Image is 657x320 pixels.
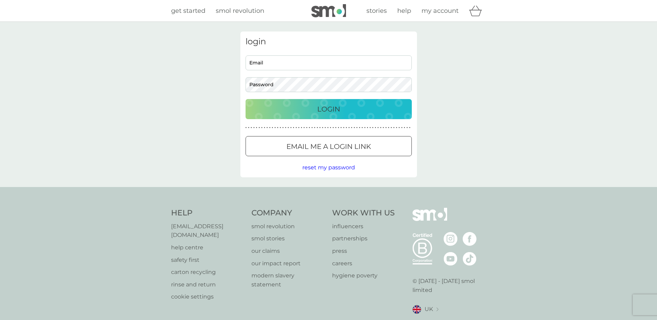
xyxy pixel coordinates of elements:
[356,126,358,130] p: ●
[401,126,402,130] p: ●
[372,126,374,130] p: ●
[412,208,447,231] img: smol
[311,4,346,17] img: smol
[264,126,265,130] p: ●
[393,126,395,130] p: ●
[380,126,381,130] p: ●
[251,259,325,268] a: our impact report
[319,126,321,130] p: ●
[171,222,245,240] a: [EMAIL_ADDRESS][DOMAIN_NAME]
[314,126,316,130] p: ●
[332,259,395,268] a: careers
[396,126,397,130] p: ●
[412,305,421,314] img: UK flag
[171,243,245,252] a: help centre
[259,126,260,130] p: ●
[248,126,249,130] p: ●
[171,256,245,265] a: safety first
[298,126,300,130] p: ●
[171,292,245,301] a: cookie settings
[285,126,286,130] p: ●
[251,222,325,231] a: smol revolution
[332,234,395,243] a: partnerships
[216,7,264,15] span: smol revolution
[253,126,255,130] p: ●
[251,247,325,256] p: our claims
[246,99,412,119] button: Login
[301,126,302,130] p: ●
[335,126,337,130] p: ●
[293,126,294,130] p: ●
[317,104,340,115] p: Login
[367,126,368,130] p: ●
[332,247,395,256] p: press
[332,222,395,231] a: influencers
[171,208,245,219] h4: Help
[332,271,395,280] a: hygiene poverty
[330,126,331,130] p: ●
[280,126,281,130] p: ●
[463,252,477,266] img: visit the smol Tiktok page
[251,234,325,243] p: smol stories
[246,136,412,156] button: Email me a login link
[171,280,245,289] p: rinse and return
[391,126,392,130] p: ●
[397,7,411,15] span: help
[362,126,363,130] p: ●
[463,232,477,246] img: visit the smol Facebook page
[282,126,284,130] p: ●
[311,126,313,130] p: ●
[303,126,305,130] p: ●
[385,126,387,130] p: ●
[370,126,371,130] p: ●
[302,163,355,172] button: reset my password
[397,6,411,16] a: help
[317,126,318,130] p: ●
[383,126,384,130] p: ●
[366,7,387,15] span: stories
[267,126,268,130] p: ●
[332,208,395,219] h4: Work With Us
[364,126,366,130] p: ●
[378,126,379,130] p: ●
[436,308,438,311] img: select a new location
[269,126,270,130] p: ●
[327,126,329,130] p: ●
[409,126,410,130] p: ●
[421,7,459,15] span: my account
[274,126,276,130] p: ●
[246,37,412,47] h3: login
[251,126,252,130] p: ●
[325,126,326,130] p: ●
[251,271,325,289] a: modern slavery statement
[338,126,339,130] p: ●
[306,126,308,130] p: ●
[171,7,205,15] span: get started
[346,126,347,130] p: ●
[256,126,257,130] p: ●
[375,126,376,130] p: ●
[359,126,360,130] p: ●
[216,6,264,16] a: smol revolution
[348,126,350,130] p: ●
[171,268,245,277] a: carton recycling
[425,305,433,314] span: UK
[444,232,458,246] img: visit the smol Instagram page
[246,126,247,130] p: ●
[286,141,371,152] p: Email me a login link
[309,126,310,130] p: ●
[290,126,292,130] p: ●
[421,6,459,16] a: my account
[412,277,486,294] p: © [DATE] - [DATE] smol limited
[444,252,458,266] img: visit the smol Youtube page
[366,6,387,16] a: stories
